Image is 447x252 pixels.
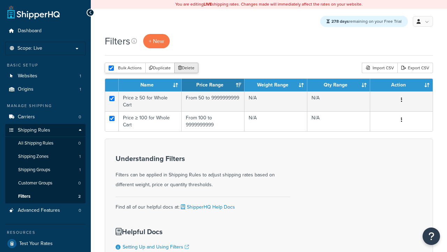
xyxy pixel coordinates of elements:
[18,73,37,79] span: Websites
[116,197,290,212] div: Find all of our helpful docs at:
[182,91,244,111] td: From 50 to 9999999999
[18,167,50,173] span: Shipping Groups
[5,62,86,68] div: Basic Setup
[5,137,86,150] li: All Shipping Rules
[145,63,175,73] button: Duplicate
[18,28,42,34] span: Dashboard
[18,208,60,213] span: Advanced Features
[78,180,81,186] span: 0
[5,70,86,83] li: Websites
[18,194,30,199] span: Filters
[116,155,290,162] h3: Understanding Filters
[18,180,52,186] span: Customer Groups
[18,86,34,92] span: Origins
[307,79,370,91] th: Qty Range: activate to sort column ascending
[7,5,60,19] a: ShipperHQ Home
[18,140,53,146] span: All Shipping Rules
[397,63,433,73] a: Export CSV
[79,154,81,160] span: 1
[182,111,244,131] td: From 100 to 9999999999
[5,83,86,96] a: Origins 1
[204,1,212,7] b: LIVE
[307,111,370,131] td: N/A
[143,34,170,48] a: + New
[78,140,81,146] span: 0
[105,63,146,73] button: Bulk Actions
[320,16,408,27] div: remaining on your Free Trial
[370,79,433,91] th: Action: activate to sort column ascending
[5,111,86,124] a: Carriers 0
[5,190,86,203] a: Filters 2
[123,243,189,251] a: Setting Up and Using Filters
[5,177,86,190] a: Customer Groups 0
[18,127,50,133] span: Shipping Rules
[80,86,81,92] span: 1
[5,204,86,217] a: Advanced Features 0
[174,63,198,73] button: Delete
[116,155,290,190] div: Filters can be applied in Shipping Rules to adjust shipping rates based on different weight, pric...
[362,63,397,73] div: Import CSV
[182,79,244,91] th: Price Range: activate to sort column ascending
[119,79,182,91] th: Name: activate to sort column ascending
[5,111,86,124] li: Carriers
[307,91,370,111] td: N/A
[5,163,86,176] li: Shipping Groups
[119,91,182,111] td: Price ≥ 50 for Whole Cart
[78,194,81,199] span: 2
[119,111,182,131] td: Price ≥ 100 for Whole Cart
[116,228,258,236] h3: Helpful Docs
[17,45,42,51] span: Scope: Live
[105,34,130,48] h1: Filters
[5,204,86,217] li: Advanced Features
[5,237,86,250] a: Test Your Rates
[331,18,349,24] strong: 278 days
[179,203,235,211] a: ShipperHQ Help Docs
[5,150,86,163] li: Shipping Zones
[80,73,81,79] span: 1
[423,227,440,245] button: Open Resource Center
[5,150,86,163] a: Shipping Zones 1
[5,137,86,150] a: All Shipping Rules 0
[5,124,86,137] a: Shipping Rules
[19,241,53,247] span: Test Your Rates
[5,190,86,203] li: Filters
[79,114,81,120] span: 0
[18,114,35,120] span: Carriers
[244,111,307,131] td: N/A
[244,79,307,91] th: Weight Range: activate to sort column ascending
[149,37,164,45] span: + New
[5,103,86,109] div: Manage Shipping
[5,83,86,96] li: Origins
[5,177,86,190] li: Customer Groups
[79,208,81,213] span: 0
[18,154,49,160] span: Shipping Zones
[79,167,81,173] span: 1
[5,124,86,204] li: Shipping Rules
[5,24,86,37] a: Dashboard
[5,230,86,236] div: Resources
[5,163,86,176] a: Shipping Groups 1
[5,70,86,83] a: Websites 1
[244,91,307,111] td: N/A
